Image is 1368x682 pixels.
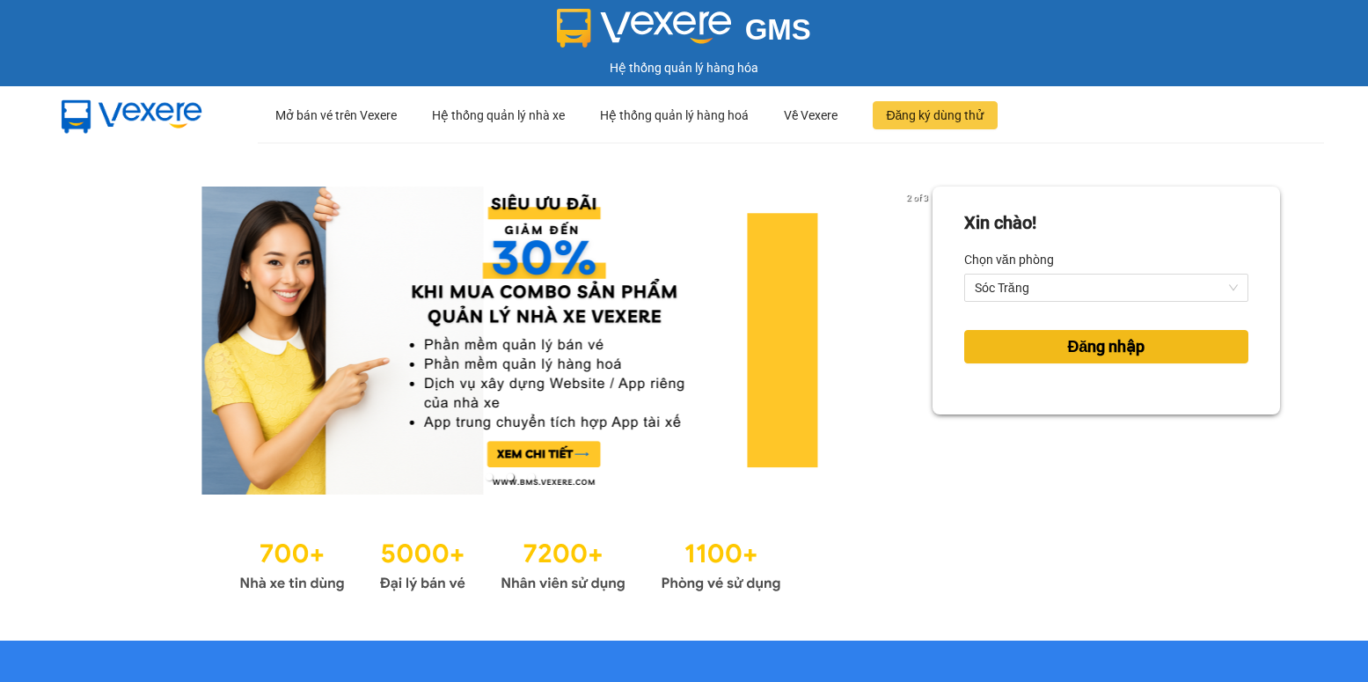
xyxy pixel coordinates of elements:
div: Hệ thống quản lý nhà xe [432,87,565,143]
button: Đăng nhập [964,330,1248,363]
span: Đăng ký dùng thử [887,106,984,125]
li: slide item 2 [507,473,514,480]
div: Xin chào! [964,209,1036,237]
div: Mở bán vé trên Vexere [275,87,397,143]
div: Hệ thống quản lý hàng hoá [600,87,749,143]
button: Đăng ký dùng thử [873,101,999,129]
span: GMS [745,13,811,46]
a: GMS [557,26,811,40]
div: Hệ thống quản lý hàng hóa [4,58,1364,77]
img: logo 2 [557,9,731,48]
img: Statistics.png [239,530,781,597]
img: mbUUG5Q.png [44,86,220,144]
li: slide item 1 [486,473,493,480]
div: Về Vexere [784,87,838,143]
li: slide item 3 [528,473,535,480]
span: Sóc Trăng [975,275,1238,301]
p: 2 of 3 [902,187,933,209]
label: Chọn văn phòng [964,246,1054,274]
button: next slide / item [908,187,933,495]
button: previous slide / item [88,187,113,495]
span: Đăng nhập [1067,334,1145,359]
